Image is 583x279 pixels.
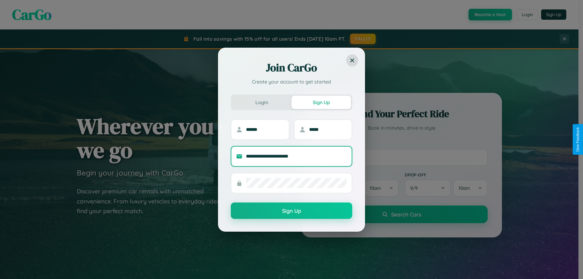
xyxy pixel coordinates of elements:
h2: Join CarGo [231,60,352,75]
button: Login [232,96,291,109]
p: Create your account to get started [231,78,352,85]
button: Sign Up [231,202,352,219]
button: Sign Up [291,96,351,109]
div: Give Feedback [576,127,580,152]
